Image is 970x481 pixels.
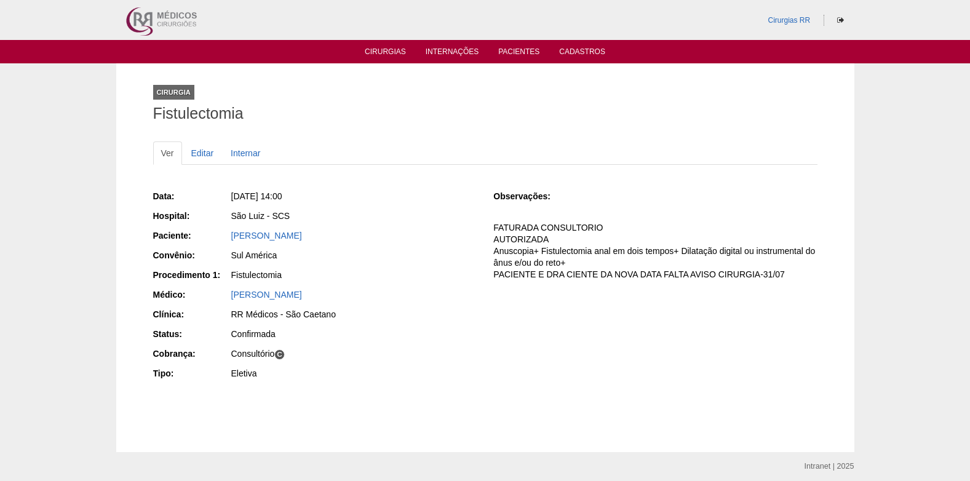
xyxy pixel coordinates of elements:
a: Internações [426,47,479,60]
a: Editar [183,141,222,165]
div: Eletiva [231,367,477,380]
div: Confirmada [231,328,477,340]
div: Paciente: [153,229,230,242]
a: Internar [223,141,268,165]
div: Procedimento 1: [153,269,230,281]
div: Tipo: [153,367,230,380]
div: Clínica: [153,308,230,320]
a: Cadastros [559,47,605,60]
div: Fistulectomia [231,269,477,281]
div: Convênio: [153,249,230,261]
div: Status: [153,328,230,340]
a: [PERSON_NAME] [231,231,302,240]
div: Sul América [231,249,477,261]
a: Cirurgias [365,47,406,60]
div: RR Médicos - São Caetano [231,308,477,320]
span: [DATE] 14:00 [231,191,282,201]
span: C [274,349,285,360]
div: Data: [153,190,230,202]
a: Pacientes [498,47,539,60]
div: Observações: [493,190,570,202]
i: Sair [837,17,844,24]
a: [PERSON_NAME] [231,290,302,300]
p: FATURADA CONSULTORIO AUTORIZADA Anuscopia+ Fistulectomia anal em dois tempos+ Dilatação digital o... [493,222,817,280]
div: Médico: [153,288,230,301]
div: Cobrança: [153,348,230,360]
div: Consultório [231,348,477,360]
a: Cirurgias RR [768,16,810,25]
a: Ver [153,141,182,165]
div: Cirurgia [153,85,194,100]
div: Intranet | 2025 [805,460,854,472]
h1: Fistulectomia [153,106,817,121]
div: São Luiz - SCS [231,210,477,222]
div: Hospital: [153,210,230,222]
